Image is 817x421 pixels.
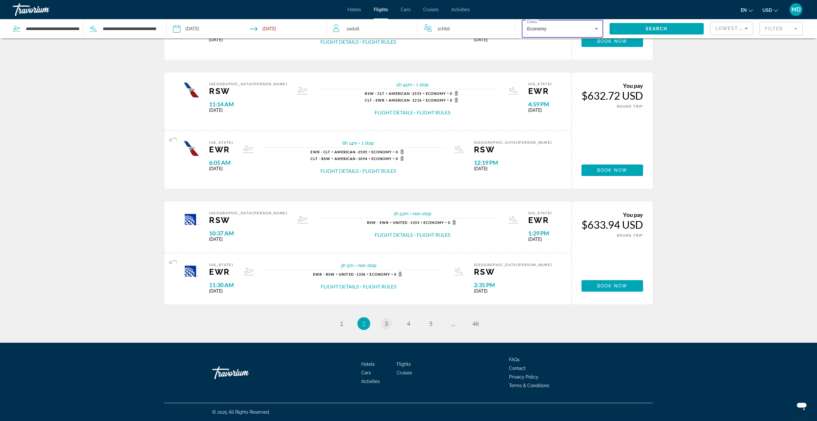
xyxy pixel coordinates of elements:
span: 12:19 PM [474,159,552,166]
span: CLT - RSW [311,157,330,161]
span: 0 [450,97,460,103]
span: 5h 45m [396,82,412,87]
span: non-stop [358,263,377,268]
span: [DATE] [474,37,552,42]
span: RSW - EWR [367,220,389,225]
span: [DATE] [528,108,552,113]
span: EWR [528,86,552,96]
span: Economy [370,272,390,276]
a: Cruises [397,370,412,375]
button: Book now [581,35,643,47]
a: Activities [361,379,380,384]
span: Lowest Price [716,26,756,31]
span: CLT - EWR [365,98,385,102]
span: American - [389,91,412,96]
span: 1 [438,24,450,33]
div: You pay [581,211,643,218]
span: 4 [407,320,410,327]
span: 11:14 AM [209,101,288,108]
span: 2505 [334,150,367,154]
span: Child [439,26,450,31]
span: Cars [401,7,410,12]
span: USD [762,8,772,13]
span: 2555 [389,91,421,96]
button: Book now [581,165,643,176]
span: [DATE] [474,166,552,171]
span: [US_STATE] [209,141,233,145]
iframe: Button to launch messaging window [791,395,812,416]
span: © 2025 All Rights Reserved. [212,410,270,415]
span: 3 [385,320,388,327]
span: [DATE] [528,237,552,242]
span: Contact [509,366,526,371]
span: 1:29 PM [528,230,552,237]
a: Cruises [423,7,438,12]
span: 6:05 AM [209,159,233,166]
button: Flight Rules [363,167,396,174]
button: Flight Details [321,283,359,290]
a: FAQs [509,357,520,362]
span: [US_STATE] [528,82,552,86]
span: ... [451,320,455,327]
span: [DATE] [209,108,288,113]
span: RSW - CLT [365,91,385,96]
a: Travorium [212,363,276,382]
span: ROUND TRIP [617,104,643,109]
span: Economy [371,150,392,154]
span: [GEOGRAPHIC_DATA][PERSON_NAME] [209,82,288,86]
span: Hotels [348,7,361,12]
span: United - [339,272,356,276]
span: 1 stop [416,82,429,87]
button: Change language [741,5,753,15]
span: EWR [209,145,233,154]
span: 1353 [393,220,419,225]
span: RSW [474,145,552,154]
button: Depart date: Sep 27, 2025 [173,19,199,38]
span: non-stop [413,211,431,216]
a: Hotels [361,362,375,367]
div: You pay [581,82,643,89]
span: 2 [362,320,365,327]
span: 48 [472,320,479,327]
button: Flight Rules [363,283,396,290]
span: American - [334,150,358,154]
span: Economy [426,98,446,102]
span: Book now [597,283,627,288]
span: Economy [426,91,446,96]
span: Economy [527,26,546,31]
span: [DATE] [474,288,552,294]
button: Flight Details [320,167,358,174]
span: [US_STATE] [528,211,552,215]
span: American - [389,98,412,102]
span: MD [791,6,801,13]
a: Privacy Policy [509,374,538,379]
span: 1094 [334,157,367,161]
span: 1216 [389,98,421,102]
button: Flight Details [320,38,358,45]
span: RSW [474,267,552,277]
a: Terms & Conditions [509,383,549,388]
div: $633.94 USD [581,218,643,231]
span: 1 stop [362,141,374,146]
span: RSW [209,86,288,96]
span: EWR - RSW [313,272,335,276]
span: Book now [597,168,627,173]
span: en [741,8,747,13]
button: Return date: Sep 29, 2025 [250,19,276,38]
span: EWR [209,267,234,277]
a: Flights [397,362,411,367]
span: 0 [396,149,406,154]
span: 10:37 AM [209,230,288,237]
button: Flight Rules [417,231,450,238]
span: 1336 [339,272,365,276]
span: EWR [528,215,552,225]
a: Activities [451,7,470,12]
span: 0 [450,91,460,96]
